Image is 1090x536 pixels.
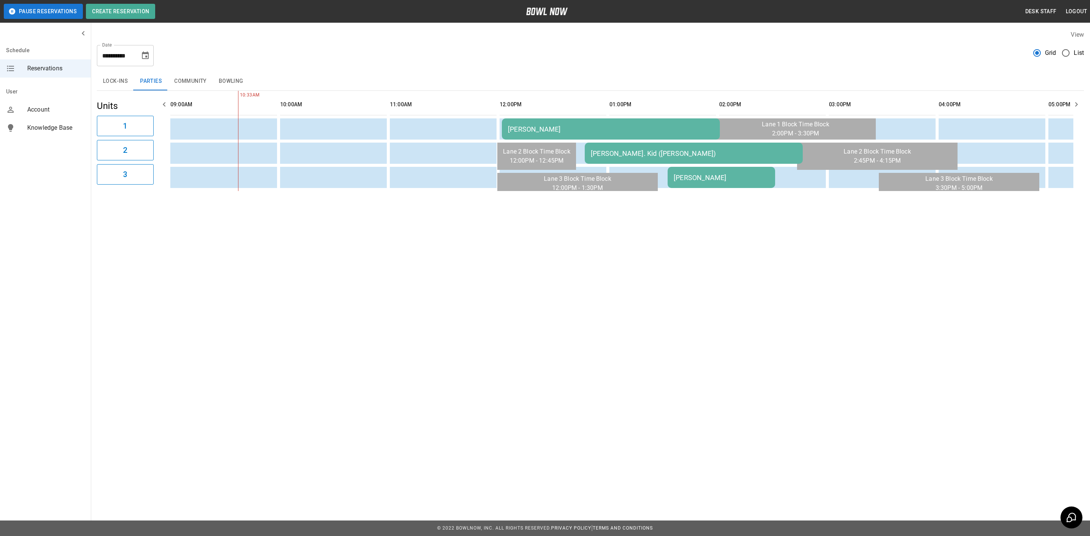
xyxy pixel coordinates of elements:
th: 10:00AM [280,94,387,115]
a: Privacy Policy [551,525,591,531]
span: Knowledge Base [27,123,85,132]
span: Grid [1045,48,1056,57]
h6: 2 [123,144,127,156]
button: Logout [1063,5,1090,19]
button: Bowling [213,72,249,90]
div: [PERSON_NAME] [508,125,714,133]
span: List [1074,48,1084,57]
h5: Units [97,100,154,112]
button: 2 [97,140,154,160]
span: © 2022 BowlNow, Inc. All Rights Reserved. [437,525,551,531]
span: Account [27,105,85,114]
button: Create Reservation [86,4,155,19]
th: 09:00AM [170,94,277,115]
button: Community [168,72,213,90]
button: Parties [134,72,168,90]
div: inventory tabs [97,72,1084,90]
button: Desk Staff [1022,5,1060,19]
button: 3 [97,164,154,185]
th: 12:00PM [500,94,606,115]
img: logo [526,8,568,15]
button: Choose date, selected date is Sep 6, 2025 [138,48,153,63]
button: Pause Reservations [4,4,83,19]
div: [PERSON_NAME]. Kid ([PERSON_NAME]) [591,149,797,157]
h6: 3 [123,168,127,180]
label: View [1071,31,1084,38]
th: 11:00AM [390,94,497,115]
div: [PERSON_NAME] [674,174,769,182]
button: 1 [97,116,154,136]
span: Reservations [27,64,85,73]
span: 10:33AM [238,92,240,99]
button: Lock-ins [97,72,134,90]
a: Terms and Conditions [593,525,653,531]
h6: 1 [123,120,127,132]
